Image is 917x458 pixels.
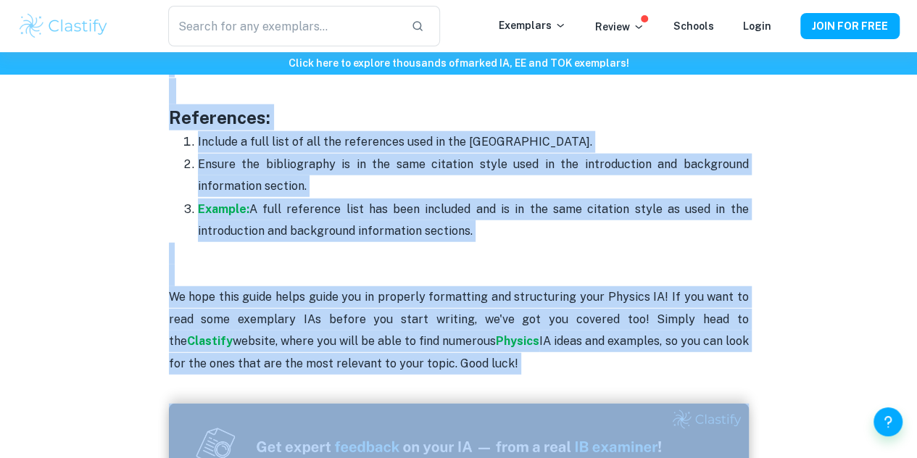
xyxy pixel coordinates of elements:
button: Help and Feedback [874,407,903,436]
a: Schools [673,20,714,32]
img: Clastify logo [17,12,109,41]
p: We hope this guide helps guide you in properly formatting and structuring your Physics IA! If you... [169,286,749,375]
a: Login [743,20,771,32]
a: Clastify [187,334,233,348]
a: Physics [496,334,539,348]
input: Search for any exemplars... [168,6,400,46]
p: Ensure the bibliography is in the same citation style used in the introduction and background inf... [198,154,749,198]
p: Exemplars [499,17,566,33]
p: Review [595,19,644,35]
h6: Click here to explore thousands of marked IA, EE and TOK exemplars ! [3,55,914,71]
p: A full reference list has been included and is in the same citation style as used in the introduc... [198,199,749,243]
a: Example: [198,202,249,216]
h3: References: [169,104,749,130]
button: JOIN FOR FREE [800,13,900,39]
p: Include a full list of all the references used in the [GEOGRAPHIC_DATA]. [198,131,749,153]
